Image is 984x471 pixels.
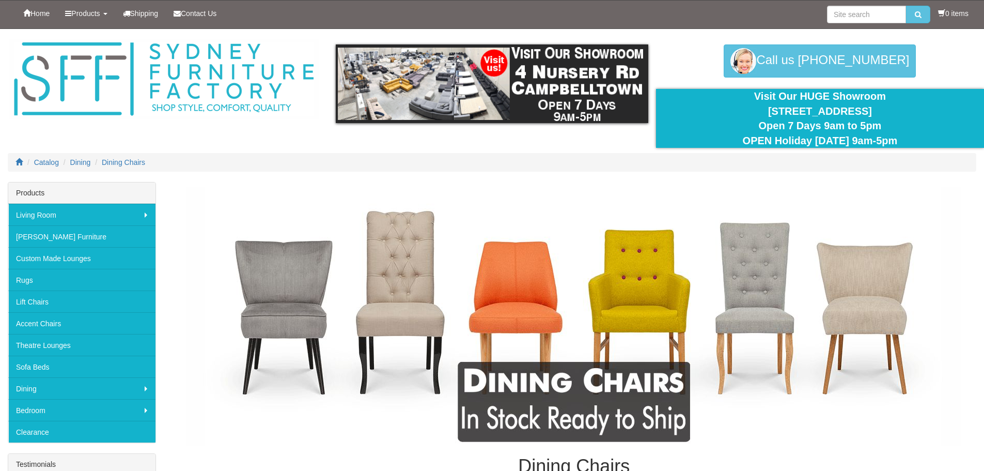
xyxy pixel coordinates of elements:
[34,158,59,166] a: Catalog
[8,247,155,269] a: Custom Made Lounges
[8,291,155,312] a: Lift Chairs
[8,312,155,334] a: Accent Chairs
[8,183,155,204] div: Products
[115,1,166,26] a: Shipping
[8,356,155,377] a: Sofa Beds
[70,158,91,166] a: Dining
[130,9,159,18] span: Shipping
[8,377,155,399] a: Dining
[8,269,155,291] a: Rugs
[181,9,216,18] span: Contact Us
[8,399,155,421] a: Bedroom
[186,187,961,446] img: Dining Chairs
[8,225,155,247] a: [PERSON_NAME] Furniture
[102,158,145,166] a: Dining Chairs
[827,6,906,23] input: Site search
[71,9,100,18] span: Products
[336,44,648,123] img: showroom.gif
[664,89,976,148] div: Visit Our HUGE Showroom [STREET_ADDRESS] Open 7 Days 9am to 5pm OPEN Holiday [DATE] 9am-5pm
[8,421,155,443] a: Clearance
[15,1,57,26] a: Home
[8,334,155,356] a: Theatre Lounges
[30,9,50,18] span: Home
[9,39,319,119] img: Sydney Furniture Factory
[166,1,224,26] a: Contact Us
[8,204,155,225] a: Living Room
[938,8,969,19] li: 0 items
[57,1,115,26] a: Products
